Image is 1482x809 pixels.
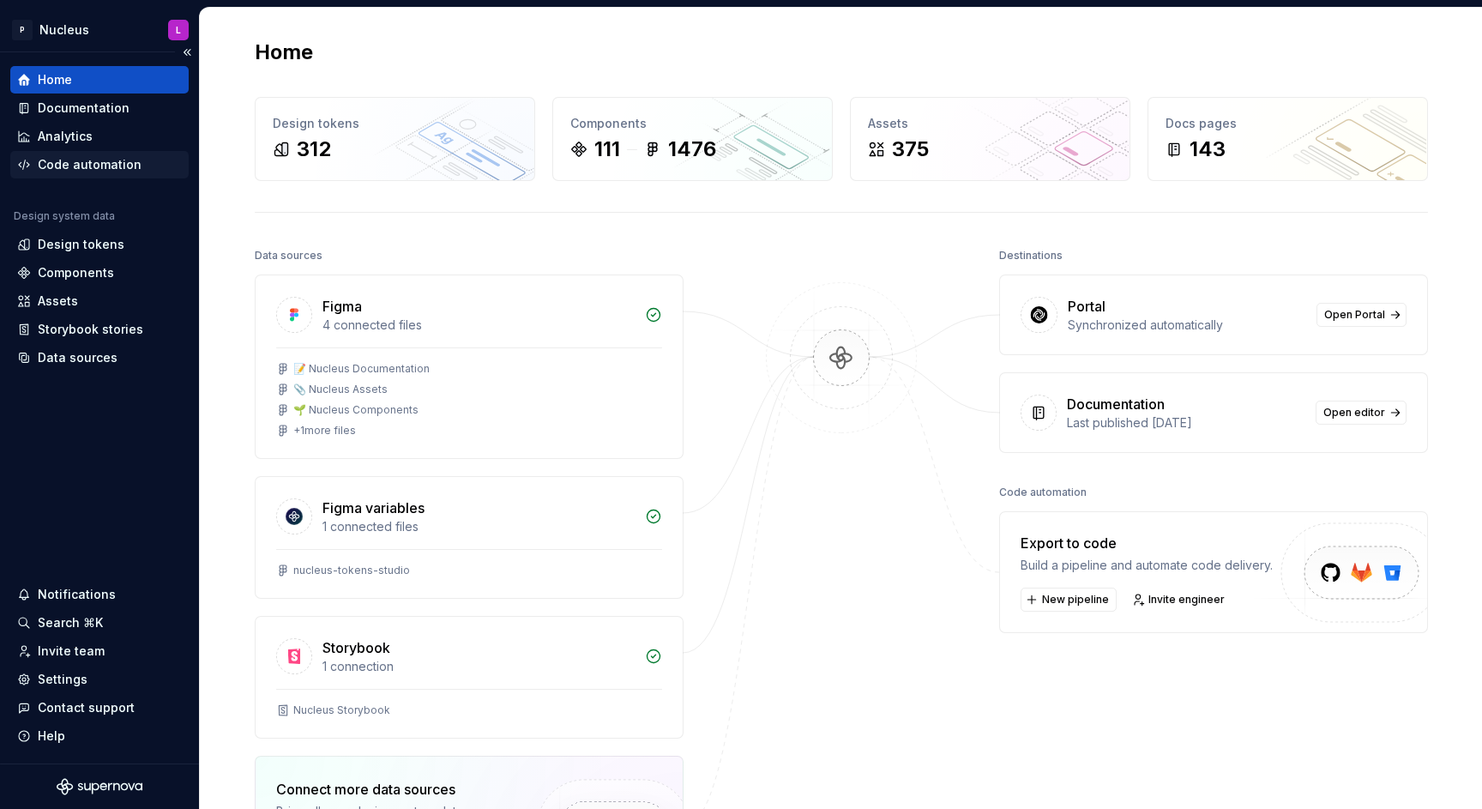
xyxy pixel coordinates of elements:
div: Invite team [38,643,105,660]
div: Design tokens [273,115,517,132]
a: Figma4 connected files📝 Nucleus Documentation📎 Nucleus Assets🌱 Nucleus Components+1more files [255,275,684,459]
div: P [12,20,33,40]
div: Nucleus [39,21,89,39]
button: PNucleusL [3,11,196,48]
div: Contact support [38,699,135,716]
span: Open Portal [1324,308,1385,322]
div: Documentation [38,100,130,117]
div: Analytics [38,128,93,145]
div: Destinations [999,244,1063,268]
div: Last published [DATE] [1067,414,1305,432]
div: Nucleus Storybook [293,703,390,717]
button: New pipeline [1021,588,1117,612]
div: Data sources [255,244,322,268]
div: Data sources [38,349,117,366]
div: Assets [868,115,1112,132]
div: nucleus-tokens-studio [293,564,410,577]
div: 375 [892,136,929,163]
div: 143 [1190,136,1226,163]
svg: Supernova Logo [57,778,142,795]
a: Documentation [10,94,189,122]
div: 312 [297,136,331,163]
a: Settings [10,666,189,693]
a: Open Portal [1316,303,1407,327]
div: Storybook [322,637,390,658]
div: Docs pages [1166,115,1410,132]
a: Storybook stories [10,316,189,343]
div: Portal [1068,296,1105,317]
a: Design tokens312 [255,97,535,181]
a: Figma variables1 connected filesnucleus-tokens-studio [255,476,684,599]
div: Code automation [999,480,1087,504]
div: 📎 Nucleus Assets [293,383,388,396]
div: L [176,23,181,37]
a: Data sources [10,344,189,371]
div: 📝 Nucleus Documentation [293,362,430,376]
div: 1476 [668,136,716,163]
div: Design system data [14,209,115,223]
button: Contact support [10,694,189,721]
div: Notifications [38,586,116,603]
div: Components [570,115,815,132]
button: Notifications [10,581,189,608]
div: Assets [38,293,78,310]
span: Open editor [1323,406,1385,420]
div: 1 connection [322,658,635,675]
div: Code automation [38,156,142,173]
button: Collapse sidebar [175,40,199,64]
div: Help [38,727,65,745]
div: 4 connected files [322,317,635,334]
div: Search ⌘K [38,614,103,631]
span: Invite engineer [1148,593,1225,607]
button: Help [10,722,189,750]
span: New pipeline [1042,593,1109,607]
a: Home [10,66,189,94]
div: Documentation [1067,394,1165,414]
div: + 1 more files [293,424,356,438]
a: Storybook1 connectionNucleus Storybook [255,616,684,739]
div: Synchronized automatically [1068,317,1306,334]
a: Components1111476 [552,97,833,181]
div: 1 connected files [322,518,635,535]
div: Design tokens [38,236,124,253]
a: Code automation [10,151,189,178]
a: Design tokens [10,231,189,258]
h2: Home [255,39,313,66]
a: Components [10,259,189,287]
a: Assets375 [850,97,1130,181]
button: Search ⌘K [10,609,189,637]
div: Build a pipeline and automate code delivery. [1021,557,1273,574]
div: 111 [594,136,620,163]
div: Connect more data sources [276,779,508,800]
div: Figma [322,296,362,317]
a: Docs pages143 [1148,97,1428,181]
div: 🌱 Nucleus Components [293,403,419,417]
a: Assets [10,287,189,315]
div: Export to code [1021,533,1273,553]
div: Home [38,71,72,88]
div: Settings [38,671,87,688]
a: Open editor [1316,401,1407,425]
div: Components [38,264,114,281]
a: Invite team [10,637,189,665]
a: Invite engineer [1127,588,1232,612]
div: Storybook stories [38,321,143,338]
div: Figma variables [322,498,425,518]
a: Analytics [10,123,189,150]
